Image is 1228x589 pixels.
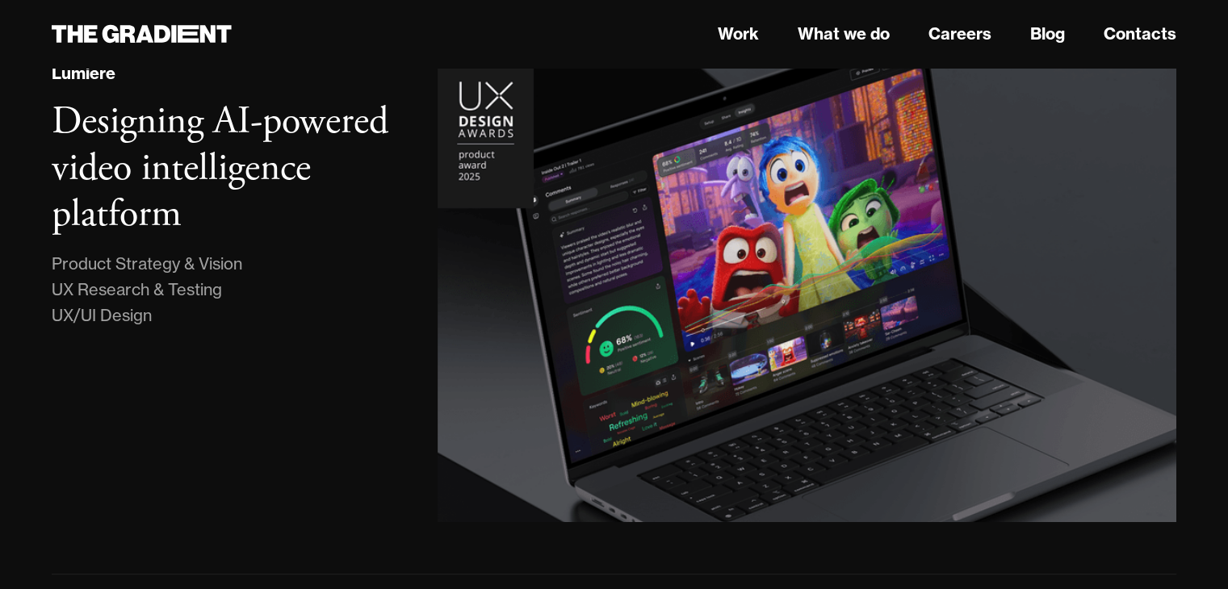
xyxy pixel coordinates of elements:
[52,251,242,328] div: Product Strategy & Vision UX Research & Testing UX/UI Design
[52,97,388,239] h3: Designing AI-powered video intelligence platform
[1104,22,1176,46] a: Contacts
[928,22,991,46] a: Careers
[798,22,890,46] a: What we do
[1030,22,1065,46] a: Blog
[718,22,759,46] a: Work
[52,61,1176,522] a: LumiereDesigning AI-powered video intelligence platformProduct Strategy & VisionUX Research & Tes...
[52,61,115,86] div: Lumiere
